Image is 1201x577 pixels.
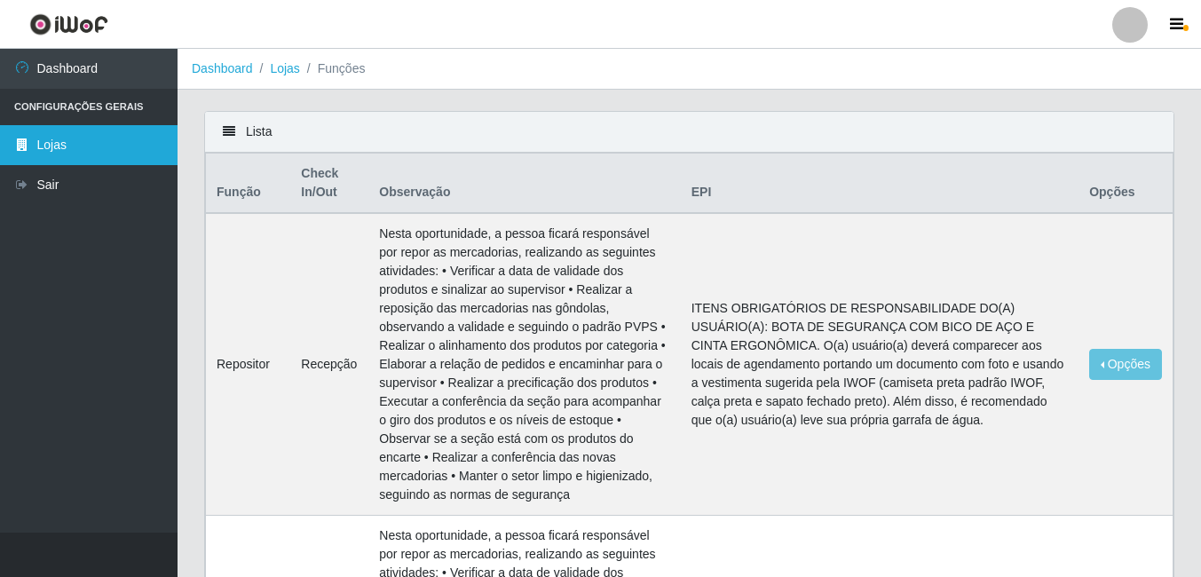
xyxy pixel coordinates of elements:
th: EPI [681,154,1079,214]
button: Opções [1089,349,1162,380]
td: Nesta oportunidade, a pessoa ficará responsável por repor as mercadorias, realizando as seguintes... [368,213,680,516]
th: Observação [368,154,680,214]
td: ITENS OBRIGATÓRIOS DE RESPONSABILIDADE DO(A) USUÁRIO(A): BOTA DE SEGURANÇA COM BICO DE AÇO E CINT... [681,213,1079,516]
th: Opções [1079,154,1173,214]
th: Check In/Out [290,154,368,214]
a: Dashboard [192,61,253,75]
th: Função [206,154,291,214]
td: Repositor [206,213,291,516]
a: Lojas [270,61,299,75]
img: CoreUI Logo [29,13,108,36]
nav: breadcrumb [178,49,1201,90]
div: Lista [205,112,1173,153]
li: Funções [300,59,366,78]
td: Recepção [290,213,368,516]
